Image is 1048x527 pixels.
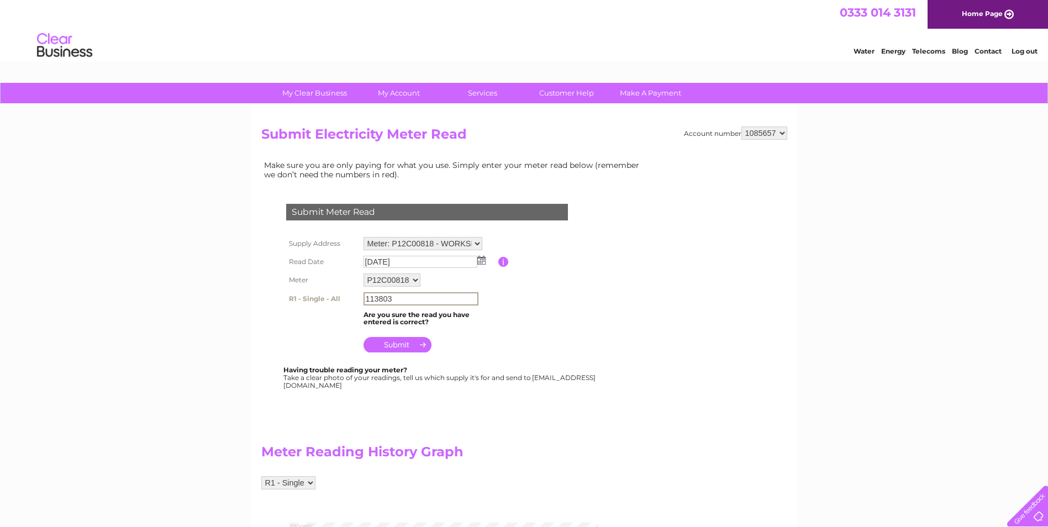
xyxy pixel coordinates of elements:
[283,253,361,271] th: Read Date
[437,83,528,103] a: Services
[912,47,945,55] a: Telecoms
[477,256,486,265] img: ...
[364,337,431,352] input: Submit
[283,271,361,289] th: Meter
[283,366,597,389] div: Take a clear photo of your readings, tell us which supply it's for and send to [EMAIL_ADDRESS][DO...
[261,444,648,465] h2: Meter Reading History Graph
[498,257,509,267] input: Information
[605,83,696,103] a: Make A Payment
[1012,47,1038,55] a: Log out
[952,47,968,55] a: Blog
[353,83,444,103] a: My Account
[286,204,568,220] div: Submit Meter Read
[361,308,498,329] td: Are you sure the read you have entered is correct?
[264,6,786,54] div: Clear Business is a trading name of Verastar Limited (registered in [GEOGRAPHIC_DATA] No. 3667643...
[283,234,361,253] th: Supply Address
[283,366,407,374] b: Having trouble reading your meter?
[684,127,787,140] div: Account number
[854,47,875,55] a: Water
[283,289,361,308] th: R1 - Single - All
[269,83,360,103] a: My Clear Business
[840,6,916,19] a: 0333 014 3131
[261,127,787,147] h2: Submit Electricity Meter Read
[975,47,1002,55] a: Contact
[261,158,648,181] td: Make sure you are only paying for what you use. Simply enter your meter read below (remember we d...
[521,83,612,103] a: Customer Help
[36,29,93,62] img: logo.png
[881,47,905,55] a: Energy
